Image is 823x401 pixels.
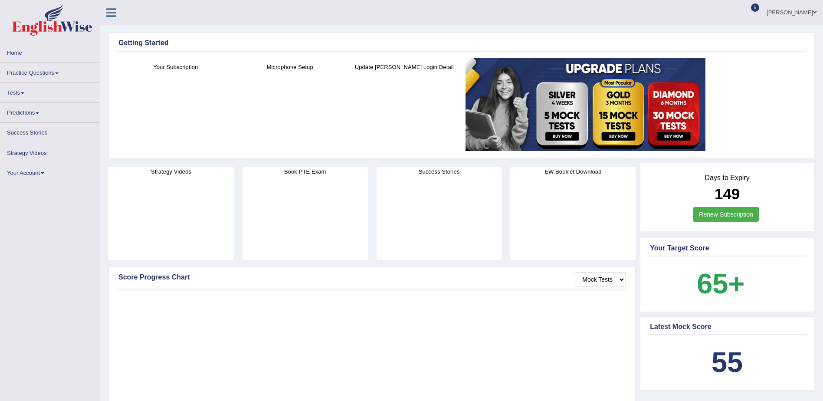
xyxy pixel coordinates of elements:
h4: EW Booklet Download [510,167,636,176]
h4: Strategy Videos [108,167,234,176]
img: small5.jpg [466,58,705,151]
a: Strategy Videos [0,143,99,160]
b: 65+ [697,268,744,299]
div: Score Progress Chart [118,272,626,283]
a: Predictions [0,103,99,120]
h4: Update [PERSON_NAME] Login Detail [351,62,457,72]
h4: Your Subscription [123,62,228,72]
b: 149 [715,185,740,202]
span: 5 [751,3,760,12]
div: Latest Mock Score [650,322,804,332]
a: Tests [0,83,99,100]
b: 55 [712,346,743,378]
a: Success Stories [0,123,99,140]
div: Your Target Score [650,243,804,253]
div: Getting Started [118,38,804,48]
h4: Book PTE Exam [243,167,368,176]
h4: Microphone Setup [237,62,342,72]
h4: Days to Expiry [650,174,804,182]
a: Practice Questions [0,63,99,80]
h4: Success Stories [377,167,502,176]
a: Home [0,43,99,60]
a: Renew Subscription [693,207,759,222]
a: Your Account [0,163,99,180]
